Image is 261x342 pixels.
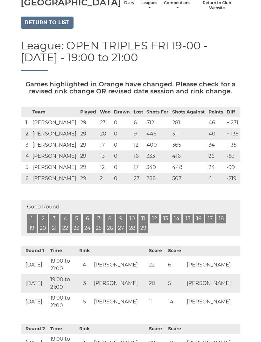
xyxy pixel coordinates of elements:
td: 5 [76,293,92,311]
td: 29 [79,117,98,128]
td: 29 [79,173,98,184]
a: 28 [127,223,137,233]
td: [PERSON_NAME] [92,293,147,311]
a: 2 [38,214,48,223]
a: 11 [138,214,148,223]
td: [DATE] [21,293,49,311]
td: -99 [225,162,240,173]
a: 21 [49,223,59,233]
th: Won [98,107,113,117]
a: 29 [138,223,148,233]
td: 17 [132,162,145,173]
td: 0 [112,128,132,139]
td: 4 [21,150,31,162]
a: 14 [172,214,181,223]
td: 288 [145,173,171,184]
td: 2 [21,128,31,139]
td: 6 [21,173,31,184]
a: 22 [60,223,70,233]
td: 22 [147,256,166,274]
td: 6 [132,117,145,128]
td: 27 [132,173,145,184]
a: 24 [83,223,92,233]
th: Rink [76,324,92,334]
th: Points [207,107,225,117]
td: 19:00 to 21:00 [49,274,77,293]
a: 7 [94,214,103,223]
a: 6 [83,214,92,223]
th: Team [31,107,79,117]
td: -83 [225,150,240,162]
a: 27 [116,223,126,233]
th: Score [166,246,186,256]
td: 349 [145,162,171,173]
td: [PERSON_NAME] [92,256,147,274]
td: 5 [21,162,31,173]
td: 0 [112,150,132,162]
a: 15 [183,214,193,223]
td: 16 [132,150,145,162]
td: 5 [166,274,186,293]
a: 8 [105,214,115,223]
td: 13 [98,150,113,162]
th: Played [79,107,98,117]
td: 281 [171,117,207,128]
th: Round 2 [21,324,49,334]
td: 311 [171,128,207,139]
a: 4 [60,214,70,223]
td: 400 [145,139,171,150]
td: 12 [132,139,145,150]
td: 3 [76,274,92,293]
th: Drawn [112,107,132,117]
th: Score [147,324,166,334]
td: [PERSON_NAME] [31,139,79,150]
a: 1 [27,214,37,223]
td: 24 [207,162,225,173]
td: + 135 [225,128,240,139]
a: Diary [124,0,134,6]
td: 29 [79,150,98,162]
td: [PERSON_NAME] [185,274,240,293]
th: Lost [132,107,145,117]
td: 0 [112,162,132,173]
td: 11 [147,293,166,311]
th: Diff [225,107,240,117]
td: 29 [79,139,98,150]
a: Competitions [164,0,190,11]
th: Score [166,324,186,334]
td: 333 [145,150,171,162]
td: 46 [207,117,225,128]
td: 9 [132,128,145,139]
a: 13 [161,214,170,223]
td: 26 [207,150,225,162]
td: [PERSON_NAME] [185,293,240,311]
td: [DATE] [21,256,49,274]
td: 6 [166,256,186,274]
td: 1 [21,117,31,128]
a: 19 [27,223,37,233]
th: Shots Against [171,107,207,117]
th: Time [49,246,77,256]
a: 20 [38,223,48,233]
td: [PERSON_NAME] [31,150,79,162]
a: Return to list [21,17,74,29]
td: 17 [98,139,113,150]
a: 10 [127,214,137,223]
td: 29 [79,162,98,173]
a: 16 [194,214,204,223]
td: 29 [79,128,98,139]
td: 507 [171,173,207,184]
th: Time [49,324,77,334]
td: 4 [207,173,225,184]
td: 3 [21,139,31,150]
td: 0 [112,173,132,184]
td: 512 [145,117,171,128]
th: Round 1 [21,246,49,256]
td: [DATE] [21,274,49,293]
div: Go to Round: [21,200,240,236]
a: 23 [72,223,81,233]
td: 448 [171,162,207,173]
a: Leagues [141,0,158,11]
td: + 231 [225,117,240,128]
td: 4 [76,256,92,274]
